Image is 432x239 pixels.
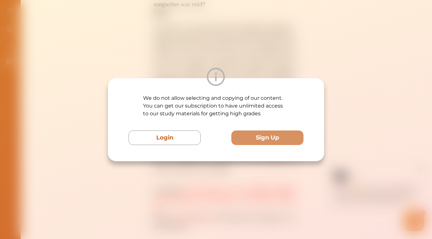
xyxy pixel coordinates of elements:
[129,35,134,41] span: 🌟
[56,22,142,41] p: Hey there If you have any questions, I'm here to help! Just text back 'Hi' and choose from the fo...
[231,130,303,145] button: Sign Up
[143,47,148,52] i: 1
[129,130,201,145] button: Login
[72,11,80,17] div: Nini
[143,94,289,118] p: We do not allow selecting and copying of our content. You can get our subscription to have unlimi...
[77,22,83,28] span: 👋
[56,6,69,19] img: Nini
